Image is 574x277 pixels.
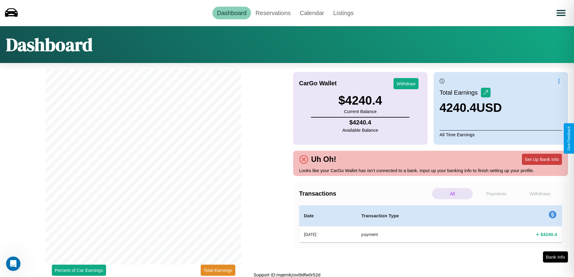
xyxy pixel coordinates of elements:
th: payment [356,226,478,243]
a: Calendar [295,7,329,19]
a: Reservations [251,7,295,19]
h4: $ 4240.4 [541,231,557,238]
h4: Transaction Type [361,212,474,219]
button: Bank Info [543,251,568,263]
div: Give Feedback [567,126,571,151]
p: Total Earnings [440,87,481,98]
p: Payments [476,188,516,199]
h4: CarGo Wallet [299,80,337,87]
th: [DATE] [299,226,357,243]
p: All [432,188,473,199]
h4: Uh Oh! [308,155,339,164]
table: simple table [299,205,562,242]
button: Withdraw [394,78,419,89]
p: Looks like your CarGo Wallet has isn't connected to a bank. Input up your banking info to finish ... [299,166,562,175]
h3: 4240.4 USD [440,101,502,115]
h4: $ 4240.4 [342,119,378,126]
p: All Time Earnings [440,130,562,139]
h1: Dashboard [6,32,93,57]
h3: $ 4240.4 [338,94,382,107]
button: Set Up Bank Info [522,154,562,165]
button: Open menu [553,5,569,21]
a: Listings [329,7,358,19]
p: Withdraws [520,188,560,199]
button: Percent of Car Earnings [52,265,106,276]
h4: Date [304,212,352,219]
a: Dashboard [212,7,251,19]
button: Total Earnings [201,265,235,276]
h4: Transactions [299,190,431,197]
p: Available Balance [342,126,378,134]
iframe: Intercom live chat [6,257,20,271]
p: Current Balance [338,107,382,115]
